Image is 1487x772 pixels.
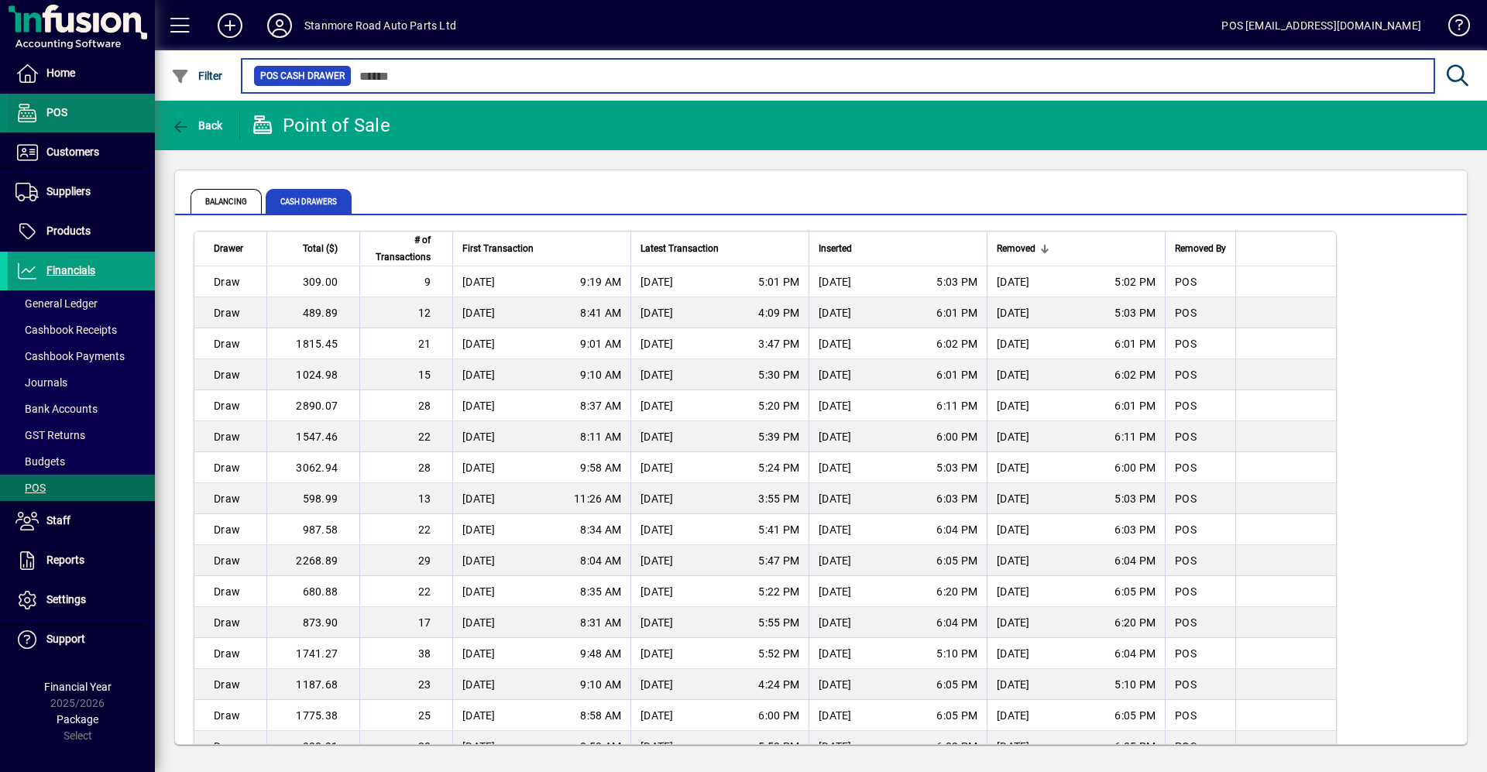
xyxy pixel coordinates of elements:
[266,514,359,545] td: 987.58
[580,398,621,413] span: 8:37 AM
[997,491,1030,506] span: [DATE]
[8,422,155,448] a: GST Returns
[819,429,852,444] span: [DATE]
[758,460,799,475] span: 5:24 PM
[640,677,674,692] span: [DATE]
[462,305,496,321] span: [DATE]
[8,369,155,396] a: Journals
[1165,452,1235,483] td: POS
[1114,274,1156,290] span: 5:02 PM
[1114,739,1156,754] span: 6:05 PM
[462,615,496,630] span: [DATE]
[8,94,155,132] a: POS
[819,305,852,321] span: [DATE]
[640,367,674,383] span: [DATE]
[1114,367,1156,383] span: 6:02 PM
[1114,491,1156,506] span: 5:03 PM
[171,70,223,82] span: Filter
[997,367,1030,383] span: [DATE]
[936,491,977,506] span: 6:03 PM
[580,429,621,444] span: 8:11 AM
[266,189,352,214] span: Cash Drawers
[758,336,799,352] span: 3:47 PM
[758,305,799,321] span: 4:09 PM
[214,553,257,568] div: Draw
[936,522,977,537] span: 6:04 PM
[266,359,359,390] td: 1024.98
[462,336,496,352] span: [DATE]
[214,305,257,321] div: Draw
[359,297,452,328] td: 12
[640,305,674,321] span: [DATE]
[266,483,359,514] td: 598.99
[359,390,452,421] td: 28
[758,615,799,630] span: 5:55 PM
[57,713,98,726] span: Package
[1165,576,1235,607] td: POS
[758,553,799,568] span: 5:47 PM
[462,491,496,506] span: [DATE]
[819,491,852,506] span: [DATE]
[580,336,621,352] span: 9:01 AM
[8,396,155,422] a: Bank Accounts
[819,240,852,257] span: Inserted
[15,482,46,494] span: POS
[1165,390,1235,421] td: POS
[936,677,977,692] span: 6:05 PM
[574,491,621,506] span: 11:26 AM
[462,677,496,692] span: [DATE]
[758,398,799,413] span: 5:20 PM
[758,584,799,599] span: 5:22 PM
[758,677,799,692] span: 4:24 PM
[580,522,621,537] span: 8:34 AM
[758,491,799,506] span: 3:55 PM
[640,615,674,630] span: [DATE]
[640,739,674,754] span: [DATE]
[462,240,534,257] span: First Transaction
[819,584,852,599] span: [DATE]
[640,646,674,661] span: [DATE]
[936,739,977,754] span: 6:03 PM
[1165,328,1235,359] td: POS
[359,514,452,545] td: 22
[936,398,977,413] span: 6:11 PM
[462,584,496,599] span: [DATE]
[359,452,452,483] td: 28
[580,584,621,599] span: 8:35 AM
[266,328,359,359] td: 1815.45
[171,119,223,132] span: Back
[997,584,1030,599] span: [DATE]
[462,367,496,383] span: [DATE]
[997,615,1030,630] span: [DATE]
[15,429,85,441] span: GST Returns
[936,584,977,599] span: 6:20 PM
[1221,13,1421,38] div: POS [EMAIL_ADDRESS][DOMAIN_NAME]
[1165,359,1235,390] td: POS
[758,708,799,723] span: 6:00 PM
[155,112,240,139] app-page-header-button: Back
[8,475,155,501] a: POS
[640,584,674,599] span: [DATE]
[580,708,621,723] span: 8:58 AM
[359,731,452,762] td: 20
[8,54,155,93] a: Home
[462,646,496,661] span: [DATE]
[1114,708,1156,723] span: 6:05 PM
[359,638,452,669] td: 38
[580,646,621,661] span: 9:48 AM
[819,677,852,692] span: [DATE]
[46,67,75,79] span: Home
[1114,336,1156,352] span: 6:01 PM
[997,274,1030,290] span: [DATE]
[167,112,227,139] button: Back
[462,739,496,754] span: [DATE]
[266,576,359,607] td: 680.88
[46,225,91,237] span: Products
[1165,297,1235,328] td: POS
[640,336,674,352] span: [DATE]
[580,305,621,321] span: 8:41 AM
[359,700,452,731] td: 25
[819,522,852,537] span: [DATE]
[1114,615,1156,630] span: 6:20 PM
[1165,483,1235,514] td: POS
